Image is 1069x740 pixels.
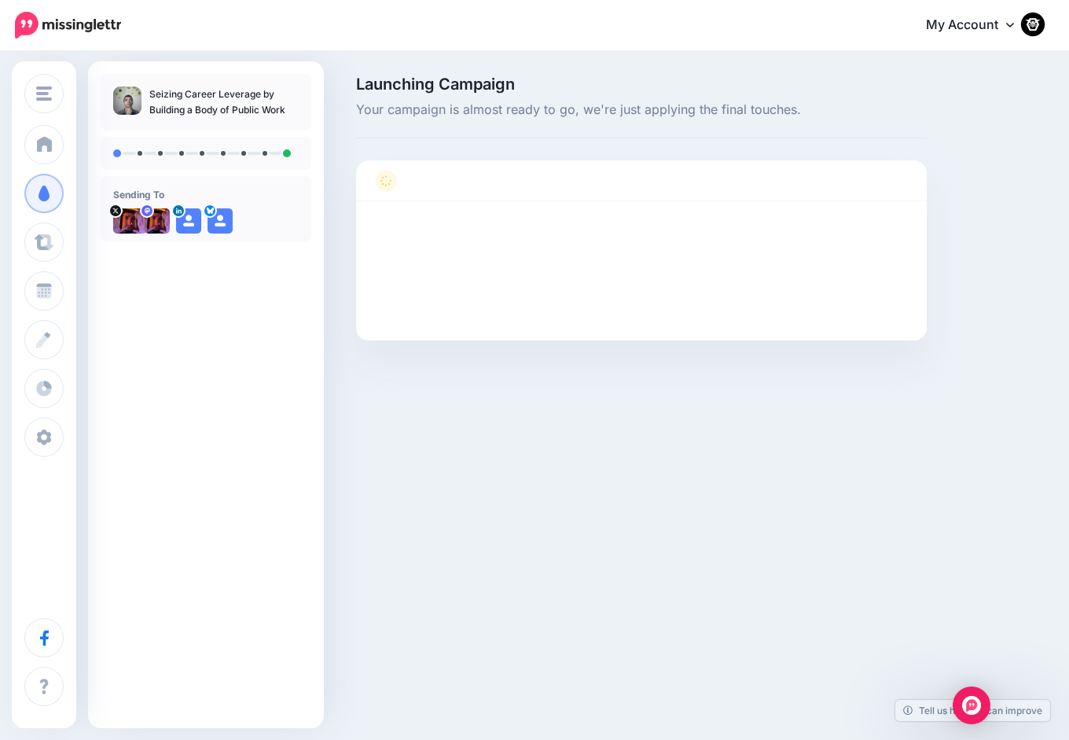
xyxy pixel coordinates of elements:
img: user_default_image.png [176,208,201,234]
span: Launching Campaign [356,76,927,92]
div: Open Intercom Messenger [953,687,990,724]
img: menu.png [36,87,52,101]
h4: Sending To [113,189,299,201]
p: Seizing Career Leverage by Building a Body of Public Work [149,87,299,118]
img: 83642e166c72f455-88614.jpg [145,208,170,234]
img: Missinglettr [15,12,121,39]
img: 9ce28fd168e98ee08c5142f94bd5b92b_thumb.jpg [113,87,141,115]
img: user_default_image.png [208,208,233,234]
a: My Account [910,6,1045,45]
img: BHFunHouse-19603.jpg [113,208,147,234]
span: Your campaign is almost ready to go, we're just applying the final touches. [356,100,927,120]
a: Tell us how we can improve [895,700,1050,721]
